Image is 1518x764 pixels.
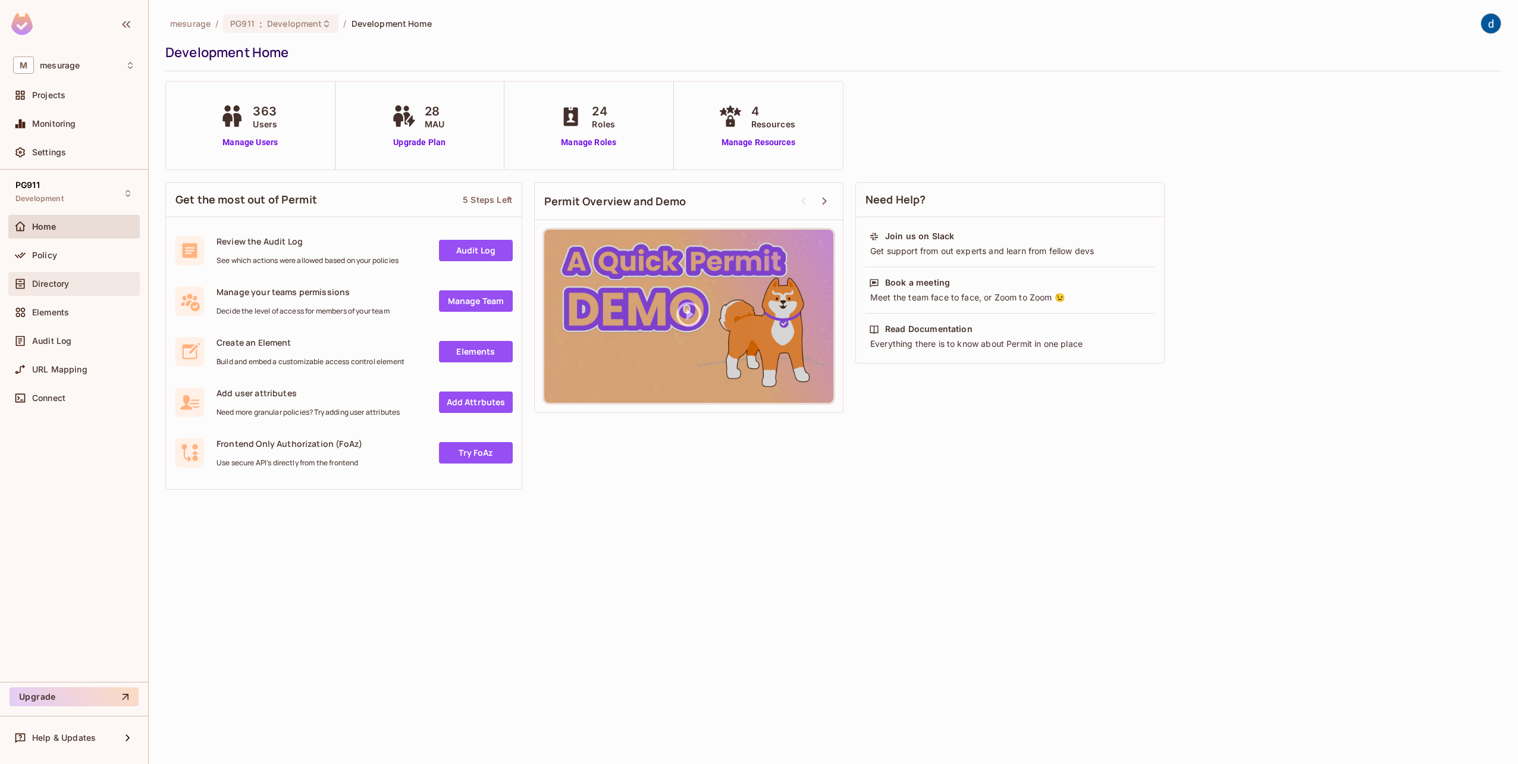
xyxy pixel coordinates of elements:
[865,192,926,207] span: Need Help?
[15,180,40,190] span: PG911
[1481,14,1501,33] img: dev 911gcl
[544,194,686,209] span: Permit Overview and Demo
[751,118,795,130] span: Resources
[253,118,277,130] span: Users
[32,365,87,374] span: URL Mapping
[32,90,65,100] span: Projects
[217,337,404,348] span: Create an Element
[217,458,362,468] span: Use secure API's directly from the frontend
[170,18,211,29] span: the active workspace
[885,323,973,335] div: Read Documentation
[869,338,1151,350] div: Everything there is to know about Permit in one place
[32,119,76,129] span: Monitoring
[215,18,218,29] li: /
[592,118,615,130] span: Roles
[267,18,322,29] span: Development
[11,13,33,35] img: SReyMgAAAABJRU5ErkJggg==
[439,290,513,312] a: Manage Team
[352,18,432,29] span: Development Home
[592,102,615,120] span: 24
[425,118,444,130] span: MAU
[217,136,283,149] a: Manage Users
[217,306,390,316] span: Decide the level of access for members of your team
[217,286,390,298] span: Manage your teams permissions
[259,19,263,29] span: :
[32,222,57,231] span: Home
[10,687,139,706] button: Upgrade
[32,251,57,260] span: Policy
[32,336,71,346] span: Audit Log
[230,18,255,29] span: PG911
[463,194,512,205] div: 5 Steps Left
[15,194,64,203] span: Development
[32,393,65,403] span: Connect
[439,240,513,261] a: Audit Log
[32,733,96,743] span: Help & Updates
[869,292,1151,303] div: Meet the team face to face, or Zoom to Zoom 😉
[425,102,444,120] span: 28
[217,408,400,417] span: Need more granular policies? Try adding user attributes
[556,136,621,149] a: Manage Roles
[13,57,34,74] span: M
[32,148,66,157] span: Settings
[253,102,277,120] span: 363
[217,357,404,367] span: Build and embed a customizable access control element
[175,192,317,207] span: Get the most out of Permit
[165,43,1495,61] div: Development Home
[40,61,80,70] span: Workspace: mesurage
[869,245,1151,257] div: Get support from out experts and learn from fellow devs
[217,256,399,265] span: See which actions were allowed based on your policies
[439,392,513,413] a: Add Attrbutes
[716,136,801,149] a: Manage Resources
[217,236,399,247] span: Review the Audit Log
[439,341,513,362] a: Elements
[343,18,346,29] li: /
[217,438,362,449] span: Frontend Only Authorization (FoAz)
[885,230,954,242] div: Join us on Slack
[32,308,69,317] span: Elements
[439,442,513,464] a: Try FoAz
[217,387,400,399] span: Add user attributes
[389,136,450,149] a: Upgrade Plan
[885,277,950,289] div: Book a meeting
[32,279,69,289] span: Directory
[751,102,795,120] span: 4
